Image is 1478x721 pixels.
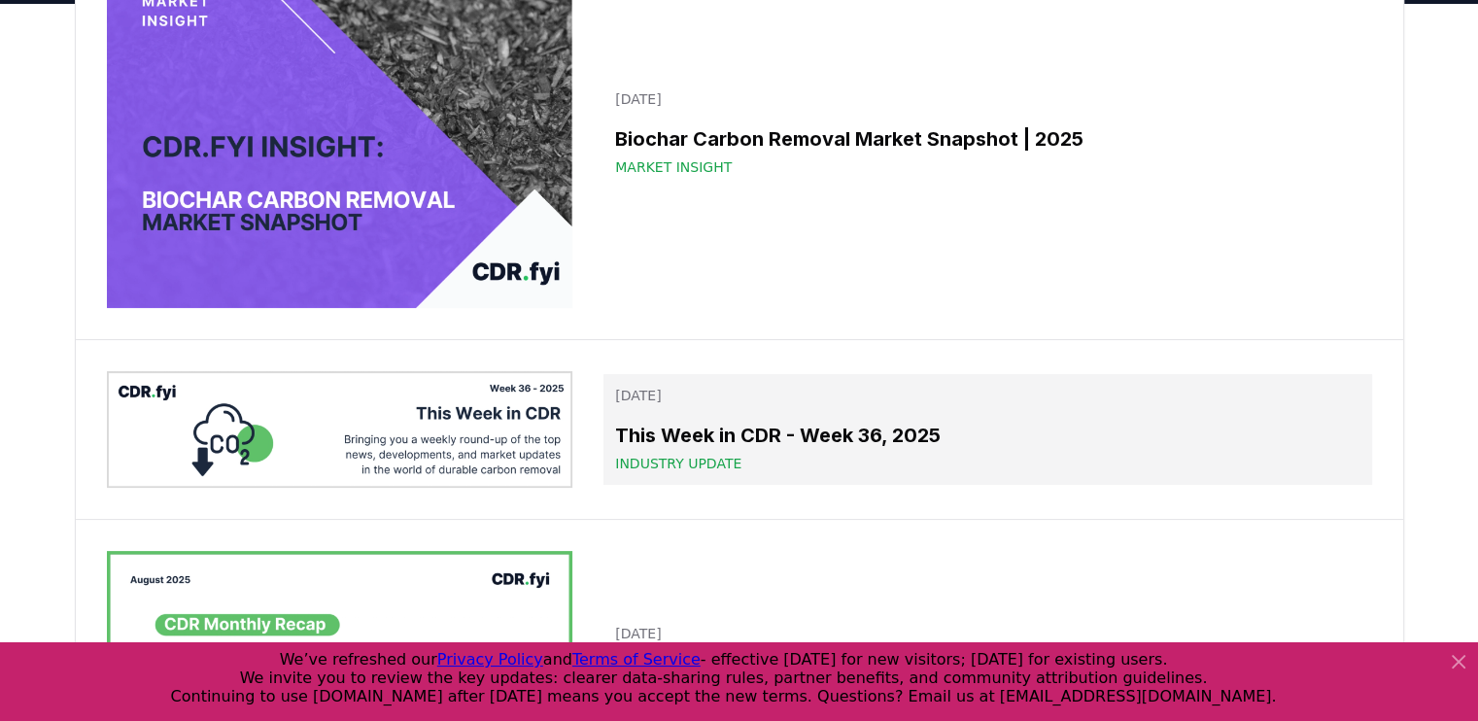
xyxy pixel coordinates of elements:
[615,89,1359,109] p: [DATE]
[603,78,1371,189] a: [DATE]Biochar Carbon Removal Market Snapshot | 2025Market Insight
[615,157,732,177] span: Market Insight
[615,624,1359,643] p: [DATE]
[107,371,573,488] img: This Week in CDR - Week 36, 2025 blog post image
[615,386,1359,405] p: [DATE]
[615,454,741,473] span: Industry Update
[615,124,1359,154] h3: Biochar Carbon Removal Market Snapshot | 2025
[603,374,1371,485] a: [DATE]This Week in CDR - Week 36, 2025Industry Update
[615,421,1359,450] h3: This Week in CDR - Week 36, 2025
